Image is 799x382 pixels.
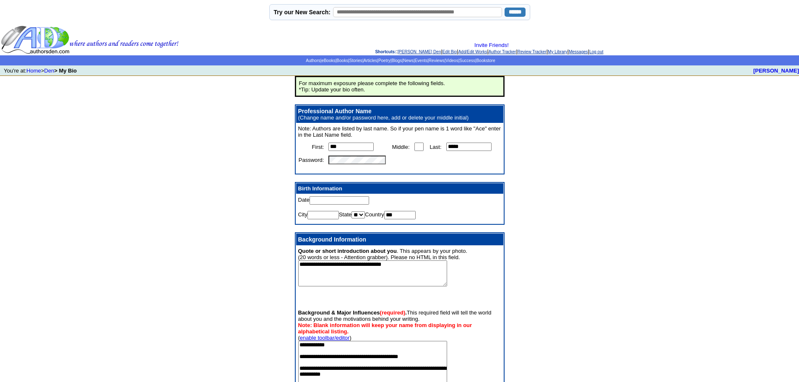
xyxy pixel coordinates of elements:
a: Success [459,58,475,63]
font: You're at: > [4,68,77,74]
a: My Library [548,49,567,54]
a: Events [415,58,428,63]
a: Den [44,68,54,74]
font: Note: Authors are listed by last name. So if your pen name is 1 word like "Ace" enter in the Last... [298,125,501,138]
div: : | | | | | | | [180,42,798,55]
img: header_logo2.gif [1,25,179,55]
a: Blogs [391,58,402,63]
span: Professional Author Name [298,108,372,114]
b: Note: Blank information will keep your name from displaying in our alphabetical listing. [298,322,472,335]
a: Bookstore [476,58,495,63]
a: Log out [589,49,603,54]
a: Invite Friends! [474,42,509,48]
font: Last: [429,144,441,150]
a: Add/Edit Works [458,49,487,54]
font: Date City State Country [298,197,416,223]
font: (Change name and/or password here, add or delete your middle initial) [298,114,469,121]
a: Poetry [378,58,390,63]
a: News [403,58,414,63]
strong: Background & Major Influences . [298,309,407,316]
a: Authors [306,58,320,63]
font: First: [312,144,324,150]
a: [PERSON_NAME] [753,68,799,74]
img: shim.gif [315,169,324,171]
a: Review Tracker [518,49,547,54]
b: Background Information [298,236,367,243]
img: shim.gif [298,219,307,221]
a: Author Tracker [489,49,516,54]
font: (required) [380,309,406,316]
label: Try our New Search: [274,9,331,16]
a: [PERSON_NAME] Den [398,49,441,54]
a: Home [26,68,41,74]
a: Edit Bio [442,49,457,54]
a: Books [336,58,348,63]
font: For maximum exposure please complete the following fields. *Tip: Update your bio often. [299,80,445,93]
b: > My Bio [54,68,77,74]
a: Articles [363,58,377,63]
b: Birth Information [298,185,342,192]
font: Quote or short introduction about you [298,248,397,254]
font: Password: [299,157,324,163]
a: Videos [445,58,458,63]
font: Middle: [392,144,410,150]
a: eBooks [321,58,335,63]
span: Shortcuts: [375,49,396,54]
a: Stories [349,58,362,63]
font: . This appears by your photo. (20 words or less - Attention grabber). Please no HTML in this field. [298,248,468,288]
a: Messages [569,49,588,54]
a: Reviews [429,58,445,63]
a: enable toolbar/editor [300,335,350,341]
